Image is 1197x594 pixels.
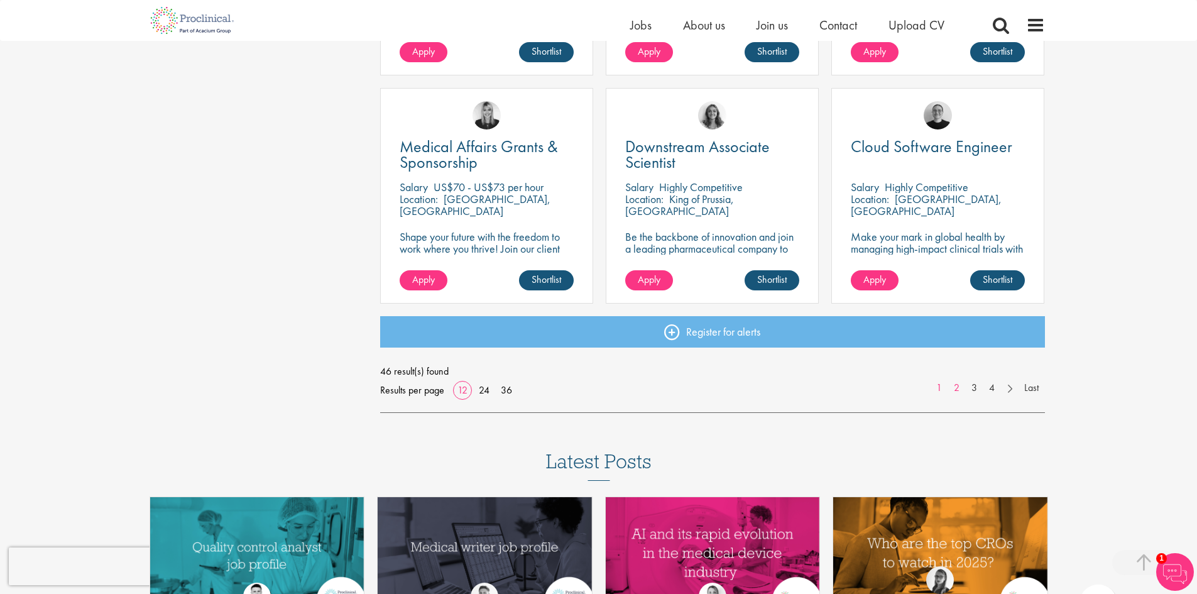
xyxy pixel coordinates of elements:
img: Jackie Cerchio [698,101,726,129]
a: 1 [930,381,948,395]
span: Salary [400,180,428,194]
a: Shortlist [519,42,574,62]
p: King of Prussia, [GEOGRAPHIC_DATA] [625,192,734,218]
p: Be the backbone of innovation and join a leading pharmaceutical company to help keep life-changin... [625,231,799,278]
a: Shortlist [519,270,574,290]
a: Upload CV [888,17,944,33]
a: 3 [965,381,983,395]
span: Location: [625,192,664,206]
span: Apply [638,273,660,286]
span: Salary [625,180,653,194]
img: Theodora Savlovschi - Wicks [926,566,954,594]
span: Apply [863,273,886,286]
a: Contact [819,17,857,33]
span: Cloud Software Engineer [851,136,1012,157]
a: 2 [948,381,966,395]
a: Apply [851,270,899,290]
a: Join us [757,17,788,33]
img: Chatbot [1156,553,1194,591]
span: Medical Affairs Grants & Sponsorship [400,136,558,173]
img: Emma Pretorious [924,101,952,129]
p: [GEOGRAPHIC_DATA], [GEOGRAPHIC_DATA] [851,192,1002,218]
span: Location: [851,192,889,206]
a: Jobs [630,17,652,33]
span: Downstream Associate Scientist [625,136,770,173]
a: 12 [453,383,472,397]
a: About us [683,17,725,33]
p: Make your mark in global health by managing high-impact clinical trials with a leading CRO. [851,231,1025,267]
a: Shortlist [970,270,1025,290]
a: Medical Affairs Grants & Sponsorship [400,139,574,170]
a: Apply [625,270,673,290]
a: Apply [400,42,447,62]
p: Highly Competitive [885,180,968,194]
p: Shape your future with the freedom to work where you thrive! Join our client with this fully remo... [400,231,574,278]
span: 1 [1156,553,1167,564]
a: Apply [400,270,447,290]
span: 46 result(s) found [380,362,1045,381]
a: Register for alerts [380,316,1045,348]
p: [GEOGRAPHIC_DATA], [GEOGRAPHIC_DATA] [400,192,550,218]
h3: Latest Posts [546,451,652,481]
a: 4 [983,381,1001,395]
span: Apply [863,45,886,58]
a: Shortlist [745,270,799,290]
span: Results per page [380,381,444,400]
a: Apply [851,42,899,62]
img: Janelle Jones [473,101,501,129]
p: US$70 - US$73 per hour [434,180,544,194]
iframe: reCAPTCHA [9,547,170,585]
a: Cloud Software Engineer [851,139,1025,155]
a: 24 [474,383,494,397]
span: Apply [412,45,435,58]
span: Apply [638,45,660,58]
a: 36 [496,383,517,397]
span: Location: [400,192,438,206]
a: Apply [625,42,673,62]
a: Shortlist [745,42,799,62]
a: Last [1018,381,1045,395]
span: Salary [851,180,879,194]
a: Downstream Associate Scientist [625,139,799,170]
p: Highly Competitive [659,180,743,194]
a: Shortlist [970,42,1025,62]
span: Apply [412,273,435,286]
